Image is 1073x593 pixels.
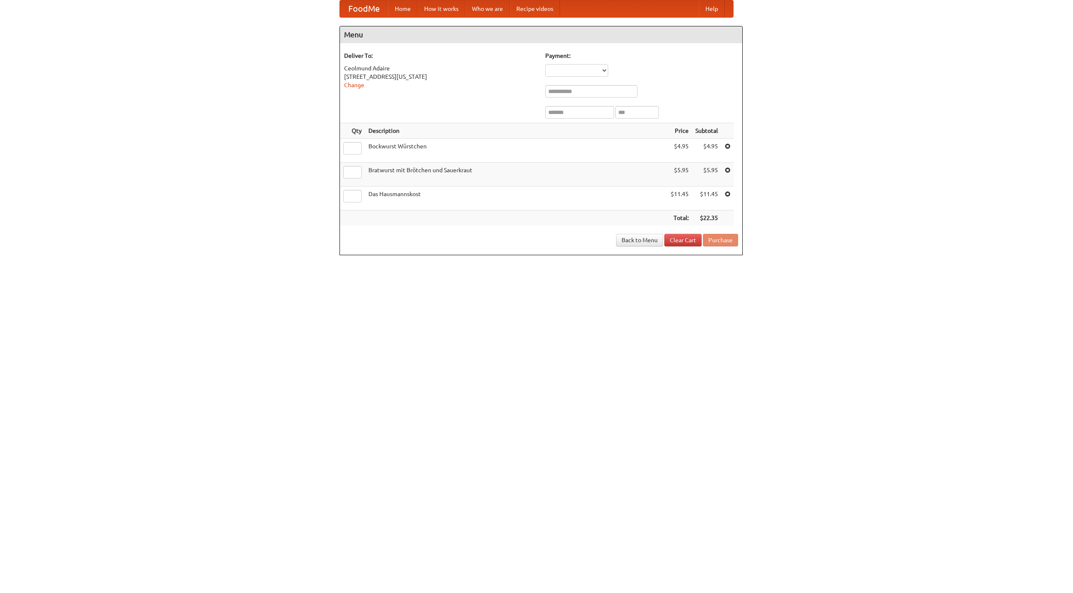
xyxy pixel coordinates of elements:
[340,26,742,43] h4: Menu
[388,0,417,17] a: Home
[510,0,560,17] a: Recipe videos
[699,0,725,17] a: Help
[667,139,692,163] td: $4.95
[465,0,510,17] a: Who we are
[344,73,537,81] div: [STREET_ADDRESS][US_STATE]
[365,123,667,139] th: Description
[340,123,365,139] th: Qty
[667,186,692,210] td: $11.45
[344,64,537,73] div: Ceolmund Adaire
[545,52,738,60] h5: Payment:
[692,210,721,226] th: $22.35
[616,234,663,246] a: Back to Menu
[692,186,721,210] td: $11.45
[664,234,702,246] a: Clear Cart
[365,186,667,210] td: Das Hausmannskost
[667,163,692,186] td: $5.95
[692,123,721,139] th: Subtotal
[667,210,692,226] th: Total:
[692,163,721,186] td: $5.95
[703,234,738,246] button: Purchase
[417,0,465,17] a: How it works
[365,163,667,186] td: Bratwurst mit Brötchen und Sauerkraut
[692,139,721,163] td: $4.95
[667,123,692,139] th: Price
[344,82,364,88] a: Change
[365,139,667,163] td: Bockwurst Würstchen
[340,0,388,17] a: FoodMe
[344,52,537,60] h5: Deliver To:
